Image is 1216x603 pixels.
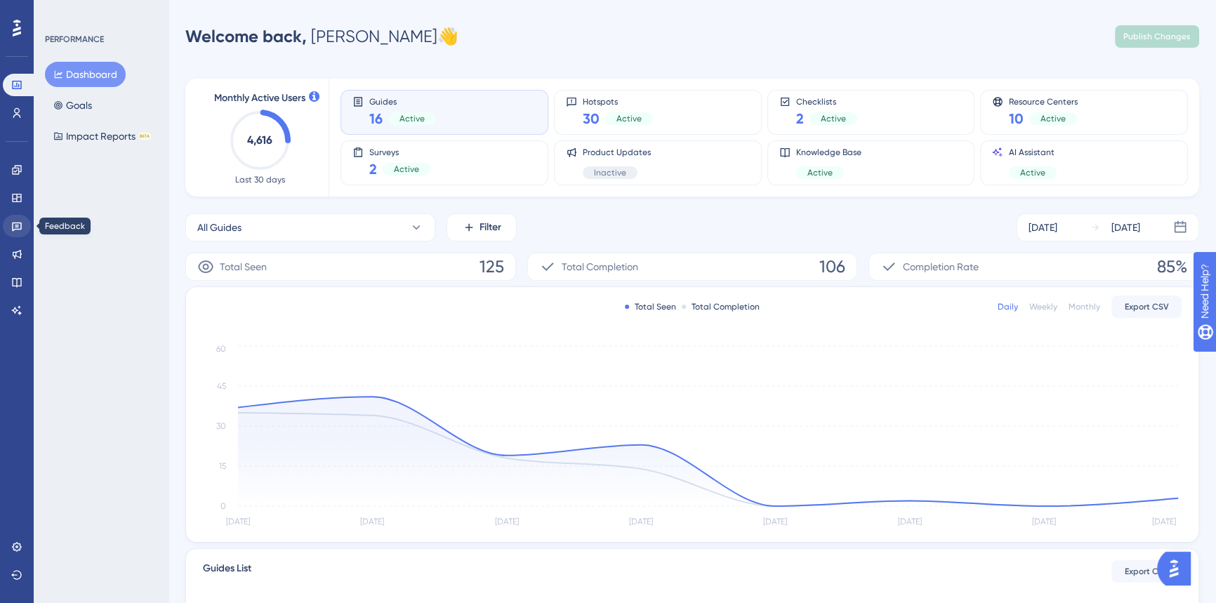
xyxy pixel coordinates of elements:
tspan: [DATE] [897,517,921,526]
span: Filter [480,219,501,236]
span: Active [616,113,642,124]
span: Publish Changes [1123,31,1191,42]
div: PERFORMANCE [45,34,104,45]
div: [DATE] [1111,219,1140,236]
button: Export CSV [1111,296,1182,318]
span: Export CSV [1125,566,1169,577]
span: AI Assistant [1009,147,1057,158]
span: Active [821,113,846,124]
span: Welcome back, [185,26,307,46]
button: Goals [45,93,100,118]
span: Knowledge Base [796,147,861,158]
tspan: 45 [217,381,226,391]
span: Active [399,113,425,124]
span: Surveys [369,147,430,157]
div: [PERSON_NAME] 👋 [185,25,458,48]
tspan: [DATE] [763,517,787,526]
span: Checklists [796,96,857,106]
span: Active [394,164,419,175]
span: Active [1040,113,1066,124]
tspan: [DATE] [1032,517,1056,526]
span: Product Updates [583,147,651,158]
div: Total Seen [625,301,676,312]
span: Completion Rate [903,258,979,275]
button: Publish Changes [1115,25,1199,48]
tspan: [DATE] [495,517,519,526]
span: 2 [369,159,377,179]
span: 125 [480,256,504,278]
text: 4,616 [247,133,272,147]
span: Export CSV [1125,301,1169,312]
div: BETA [138,133,151,140]
button: Impact ReportsBETA [45,124,159,149]
span: 106 [819,256,845,278]
span: All Guides [197,219,242,236]
span: Guides [369,96,436,106]
span: Total Seen [220,258,267,275]
button: Dashboard [45,62,126,87]
button: Filter [447,213,517,241]
span: 30 [583,109,600,128]
span: Resource Centers [1009,96,1078,106]
button: Export CSV [1111,560,1182,583]
tspan: [DATE] [226,517,250,526]
tspan: 0 [220,501,226,511]
span: 16 [369,109,383,128]
span: 85% [1157,256,1187,278]
tspan: [DATE] [360,517,384,526]
div: Total Completion [682,301,760,312]
span: Active [807,167,833,178]
span: Need Help? [33,4,88,20]
span: Inactive [594,167,626,178]
div: [DATE] [1029,219,1057,236]
span: Last 30 days [235,174,285,185]
span: 2 [796,109,804,128]
span: Hotspots [583,96,653,106]
div: Monthly [1069,301,1100,312]
iframe: UserGuiding AI Assistant Launcher [1157,548,1199,590]
div: Weekly [1029,301,1057,312]
tspan: 30 [216,421,226,431]
tspan: 15 [219,461,226,471]
span: Total Completion [562,258,638,275]
tspan: 60 [216,344,226,354]
button: All Guides [185,213,435,241]
span: 10 [1009,109,1024,128]
span: Monthly Active Users [214,90,305,107]
tspan: [DATE] [629,517,653,526]
span: Guides List [203,560,251,583]
tspan: [DATE] [1152,517,1176,526]
div: Daily [998,301,1018,312]
span: Active [1020,167,1045,178]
